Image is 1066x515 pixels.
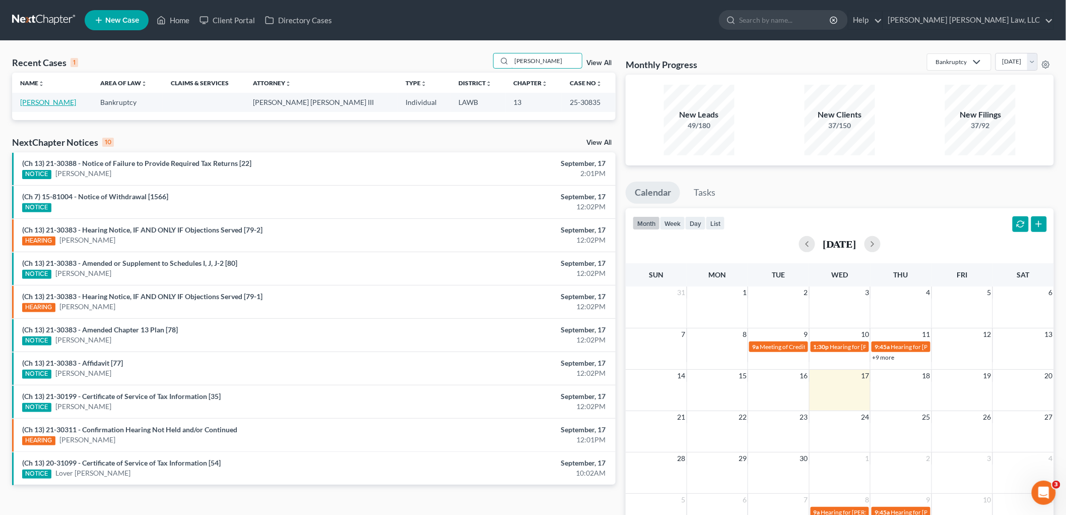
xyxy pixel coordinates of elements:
span: 9:45a [875,343,890,351]
div: 12:02PM [418,268,606,278]
div: New Filings [945,109,1016,121]
td: 13 [506,93,562,111]
span: 1:30p [814,343,829,351]
span: 3 [986,452,992,465]
div: New Clients [805,109,875,121]
a: [PERSON_NAME] [20,98,76,106]
div: September, 17 [418,292,606,302]
input: Search by name... [511,53,582,68]
a: Case Nounfold_more [570,79,602,87]
button: list [706,216,725,230]
a: (Ch 7) 15-81004 - Notice of Withdrawal [1566] [22,192,168,201]
a: [PERSON_NAME] [55,402,111,412]
span: 2 [803,287,809,299]
a: [PERSON_NAME] [59,235,115,245]
td: [PERSON_NAME] [PERSON_NAME] III [245,93,397,111]
div: 1 [71,58,78,67]
div: NOTICE [22,170,51,179]
i: unfold_more [285,81,291,87]
span: 14 [677,370,687,382]
i: unfold_more [542,81,548,87]
a: (Ch 13) 21-30383 - Hearing Notice, IF AND ONLY IF Objections Served [79-2] [22,225,262,234]
div: 10 [102,138,114,147]
td: LAWB [450,93,505,111]
a: Districtunfold_more [458,79,492,87]
a: [PERSON_NAME] [55,368,111,378]
button: day [685,216,706,230]
span: 7 [681,328,687,340]
span: 1 [742,287,748,299]
input: Search by name... [739,11,831,29]
div: 10:02AM [418,468,606,478]
span: 30 [799,452,809,465]
div: 2:01PM [418,168,606,179]
div: Recent Cases [12,56,78,69]
a: Help [848,11,882,29]
span: 31 [677,287,687,299]
a: Nameunfold_more [20,79,44,87]
a: [PERSON_NAME] [55,168,111,179]
div: September, 17 [418,458,606,468]
a: +9 more [872,354,894,361]
a: Calendar [626,182,680,204]
span: 29 [738,452,748,465]
a: Area of Lawunfold_more [100,79,147,87]
span: 9 [803,328,809,340]
span: New Case [105,17,139,24]
span: Hearing for [PERSON_NAME] & [PERSON_NAME] [891,343,1023,351]
span: 7 [803,494,809,506]
div: 12:02PM [418,368,606,378]
a: (Ch 13) 21-30311 - Confirmation Hearing Not Held and/or Continued [22,425,237,434]
div: HEARING [22,436,55,445]
span: 11 [921,328,931,340]
span: Sat [1017,270,1030,279]
div: 12:02PM [418,235,606,245]
span: 6 [742,494,748,506]
a: Client Portal [194,11,260,29]
a: (Ch 13) 21-30199 - Certificate of Service of Tax Information [35] [22,392,221,400]
span: 9 [925,494,931,506]
span: 16 [799,370,809,382]
a: View All [586,139,612,146]
i: unfold_more [38,81,44,87]
span: 26 [982,411,992,423]
div: September, 17 [418,258,606,268]
td: 25-30835 [562,93,616,111]
div: September, 17 [418,225,606,235]
span: 27 [1044,411,1054,423]
div: 37/92 [945,121,1016,131]
a: [PERSON_NAME] [59,435,115,445]
a: [PERSON_NAME] [PERSON_NAME] Law, LLC [883,11,1053,29]
span: 10 [982,494,992,506]
div: NOTICE [22,370,51,379]
div: September, 17 [418,391,606,402]
div: September, 17 [418,425,606,435]
span: Wed [831,270,848,279]
a: Typeunfold_more [406,79,427,87]
div: 12:02PM [418,202,606,212]
a: (Ch 13) 21-30383 - Hearing Notice, IF AND ONLY IF Objections Served [79-1] [22,292,262,301]
div: September, 17 [418,158,606,168]
a: [PERSON_NAME] [55,268,111,278]
span: Hearing for [PERSON_NAME] [830,343,909,351]
span: 8 [864,494,870,506]
iframe: Intercom live chat [1032,481,1056,505]
span: 19 [982,370,992,382]
button: month [633,216,660,230]
a: (Ch 13) 21-30388 - Notice of Failure to Provide Required Tax Returns [22] [22,159,251,167]
a: Chapterunfold_more [514,79,548,87]
div: 37/150 [805,121,875,131]
span: 28 [677,452,687,465]
a: (Ch 13) 21-30383 - Amended or Supplement to Schedules I, J, J-2 [80] [22,259,237,267]
div: September, 17 [418,358,606,368]
th: Claims & Services [163,73,245,93]
span: 6 [1048,287,1054,299]
span: 8 [742,328,748,340]
span: 4 [925,287,931,299]
span: 24 [860,411,870,423]
span: 22 [738,411,748,423]
span: Tue [772,270,785,279]
i: unfold_more [596,81,602,87]
a: Home [152,11,194,29]
i: unfold_more [486,81,492,87]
